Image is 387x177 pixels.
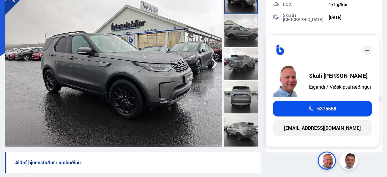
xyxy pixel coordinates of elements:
div: [DATE] [329,15,375,20]
div: 171 g/km [329,2,375,7]
div: Skráð í [GEOGRAPHIC_DATA]: [283,13,329,22]
a: [EMAIL_ADDRESS][DOMAIN_NAME] [273,120,372,136]
img: siFngHWaQ9KaOqBr.png [273,64,303,97]
button: Opna LiveChat spjallviðmót [5,2,23,21]
div: close [362,45,372,55]
span: 5375568 [317,106,336,111]
img: FbJEzSuNWCJXmdc-.webp [341,152,359,171]
div: CO2: [283,2,329,7]
p: Alltaf þjónustaður í umboðinu [5,152,261,173]
div: Skúli [PERSON_NAME] [309,73,372,79]
img: siFngHWaQ9KaOqBr.png [319,152,337,171]
div: Eigandi / Viðskiptafræðingur [309,84,372,90]
a: 5375568 [273,101,372,116]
